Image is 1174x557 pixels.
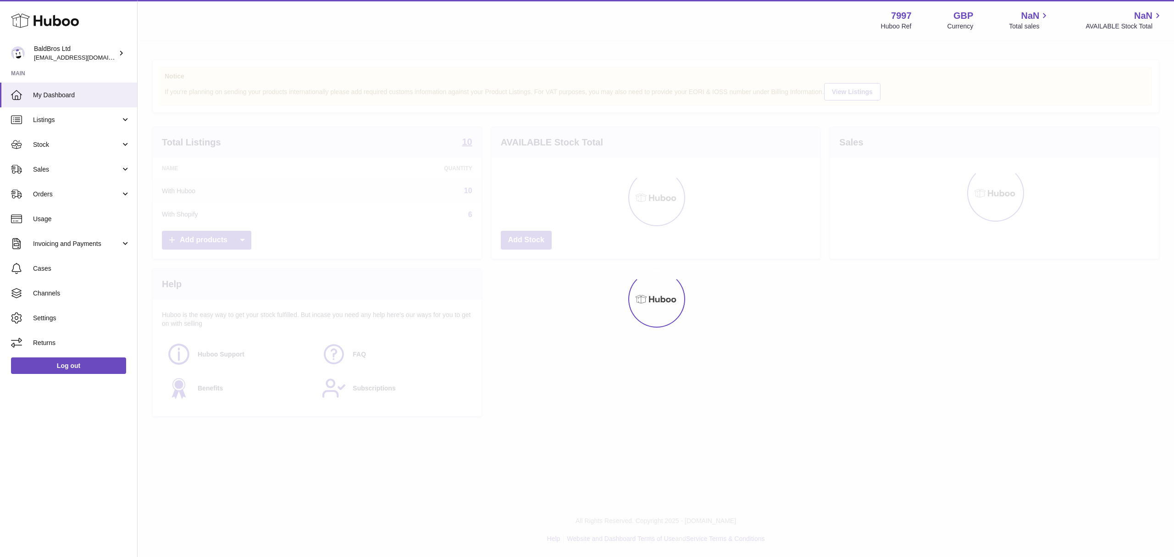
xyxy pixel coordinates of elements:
[11,357,126,374] a: Log out
[953,10,973,22] strong: GBP
[33,289,130,298] span: Channels
[1009,22,1050,31] span: Total sales
[33,240,121,248] span: Invoicing and Payments
[1021,10,1039,22] span: NaN
[947,22,974,31] div: Currency
[33,91,130,100] span: My Dashboard
[33,140,121,149] span: Stock
[891,10,912,22] strong: 7997
[33,215,130,223] span: Usage
[33,264,130,273] span: Cases
[1009,10,1050,31] a: NaN Total sales
[881,22,912,31] div: Huboo Ref
[33,314,130,323] span: Settings
[1085,22,1163,31] span: AVAILABLE Stock Total
[1085,10,1163,31] a: NaN AVAILABLE Stock Total
[33,116,121,124] span: Listings
[1134,10,1152,22] span: NaN
[33,339,130,347] span: Returns
[33,190,121,199] span: Orders
[34,54,135,61] span: [EMAIL_ADDRESS][DOMAIN_NAME]
[33,165,121,174] span: Sales
[34,45,116,62] div: BaldBros Ltd
[11,46,25,60] img: internalAdmin-7997@internal.huboo.com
